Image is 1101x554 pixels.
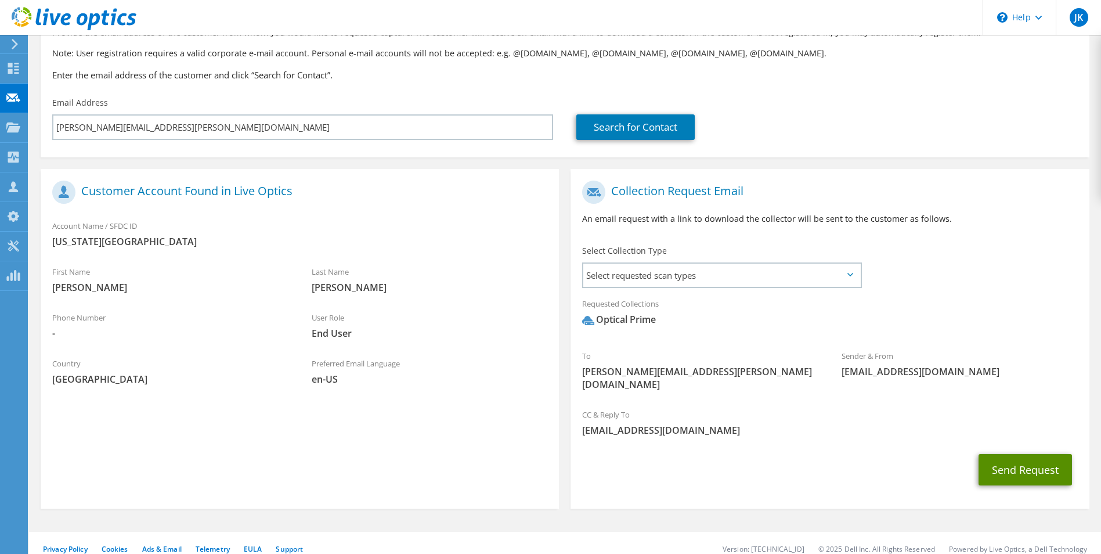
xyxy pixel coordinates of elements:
a: Privacy Policy [43,544,88,554]
div: Sender & From [830,344,1089,384]
span: - [52,327,288,340]
button: Send Request [979,454,1072,485]
div: Preferred Email Language [300,351,559,391]
div: Optical Prime [582,313,656,326]
p: Note: User registration requires a valid corporate e-mail account. Personal e-mail accounts will ... [52,47,1078,60]
li: Version: [TECHNICAL_ID] [723,544,804,554]
span: [PERSON_NAME] [312,281,548,294]
li: © 2025 Dell Inc. All Rights Reserved [818,544,935,554]
a: Ads & Email [142,544,182,554]
span: JK [1070,8,1088,27]
div: To [571,344,830,397]
p: An email request with a link to download the collector will be sent to the customer as follows. [582,213,1077,225]
span: [EMAIL_ADDRESS][DOMAIN_NAME] [842,365,1078,378]
span: [US_STATE][GEOGRAPHIC_DATA] [52,235,547,248]
h1: Collection Request Email [582,181,1071,204]
span: [EMAIL_ADDRESS][DOMAIN_NAME] [582,424,1077,437]
span: End User [312,327,548,340]
div: Account Name / SFDC ID [41,214,559,254]
div: Phone Number [41,305,300,346]
a: Support [276,544,303,554]
label: Select Collection Type [582,245,667,257]
a: Cookies [102,544,128,554]
a: EULA [244,544,262,554]
span: [PERSON_NAME] [52,281,288,294]
h3: Enter the email address of the customer and click “Search for Contact”. [52,69,1078,81]
span: [PERSON_NAME][EMAIL_ADDRESS][PERSON_NAME][DOMAIN_NAME] [582,365,818,391]
div: Country [41,351,300,391]
div: Requested Collections [571,292,1089,338]
span: en-US [312,373,548,386]
li: Powered by Live Optics, a Dell Technology [949,544,1087,554]
div: First Name [41,260,300,300]
a: Telemetry [196,544,230,554]
div: User Role [300,305,559,346]
div: Last Name [300,260,559,300]
div: CC & Reply To [571,402,1089,443]
label: Email Address [52,97,108,109]
span: [GEOGRAPHIC_DATA] [52,373,288,386]
span: Select requested scan types [583,264,860,287]
a: Search for Contact [576,114,695,140]
svg: \n [997,12,1008,23]
h1: Customer Account Found in Live Optics [52,181,542,204]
